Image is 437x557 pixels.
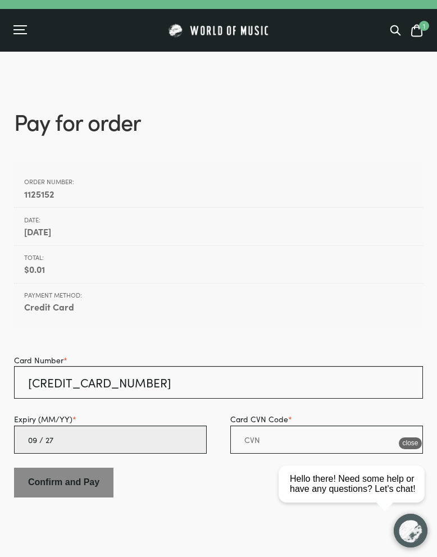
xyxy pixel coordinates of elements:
span: $ [24,263,29,275]
li: Payment method: [14,284,423,325]
li: Order number: [14,166,423,208]
iframe: Chat with our support team [274,433,437,557]
strong: Credit Card [24,300,413,314]
span: 1 [419,21,429,31]
h1: Pay for order [14,106,423,137]
input: MM / YY [14,426,207,454]
img: World of Music [167,22,271,38]
label: Expiry (MM/YY) [14,413,207,426]
label: Card Number [14,354,423,367]
input: •••• •••• •••• •••• [14,366,423,399]
input: CVN [230,426,423,454]
li: Total: [14,246,423,284]
input: Confirm and Pay [14,468,113,497]
span: 0.01 [24,263,45,275]
div: Menu [13,25,116,36]
label: Card CVN Code [230,413,423,426]
li: Date: [14,208,423,245]
strong: [DATE] [24,225,413,239]
strong: 1125152 [24,187,413,202]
